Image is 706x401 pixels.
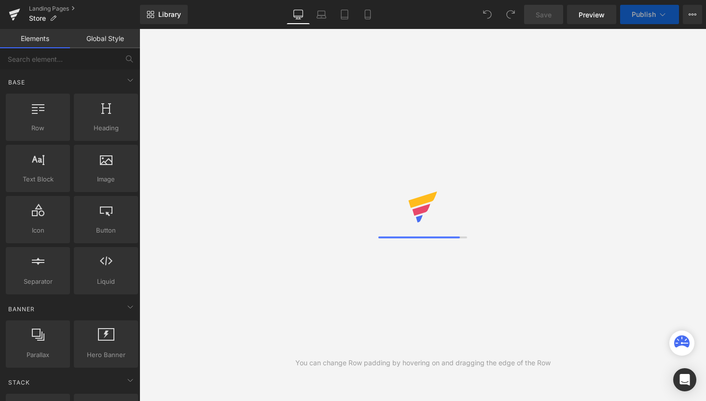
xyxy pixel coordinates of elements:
span: Row [9,123,67,133]
a: Desktop [287,5,310,24]
span: Icon [9,225,67,235]
div: Open Intercom Messenger [673,368,696,391]
a: Landing Pages [29,5,140,13]
a: Preview [567,5,616,24]
span: Liquid [77,277,135,287]
span: Separator [9,277,67,287]
span: Library [158,10,181,19]
span: Publish [632,11,656,18]
span: Store [29,14,46,22]
span: Hero Banner [77,350,135,360]
span: Base [7,78,26,87]
div: You can change Row padding by hovering on and dragging the edge of the Row [295,358,551,368]
span: Stack [7,378,31,387]
a: Global Style [70,29,140,48]
button: More [683,5,702,24]
span: Image [77,174,135,184]
button: Redo [501,5,520,24]
span: Parallax [9,350,67,360]
a: New Library [140,5,188,24]
a: Tablet [333,5,356,24]
a: Laptop [310,5,333,24]
span: Button [77,225,135,235]
a: Mobile [356,5,379,24]
button: Publish [620,5,679,24]
button: Undo [478,5,497,24]
span: Banner [7,304,36,314]
span: Text Block [9,174,67,184]
span: Preview [579,10,605,20]
span: Heading [77,123,135,133]
span: Save [536,10,552,20]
